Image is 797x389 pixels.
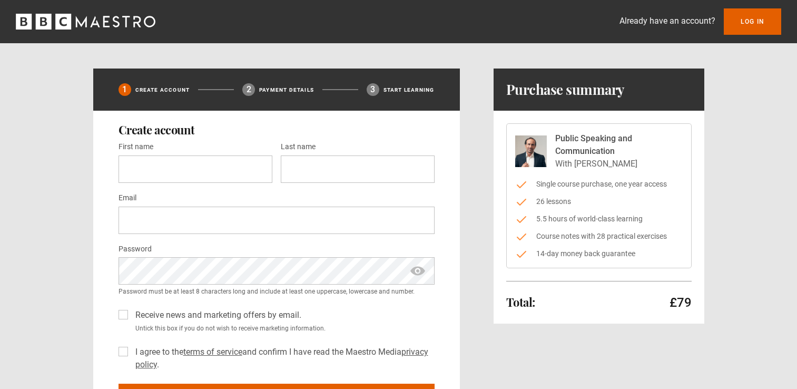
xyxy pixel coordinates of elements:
[555,158,683,170] p: With [PERSON_NAME]
[506,81,625,98] h1: Purchase summary
[555,132,683,158] p: Public Speaking and Communication
[131,309,301,322] label: Receive news and marketing offers by email.
[515,248,683,259] li: 14-day money back guarantee
[119,141,153,153] label: First name
[515,213,683,225] li: 5.5 hours of world-class learning
[16,14,155,30] svg: BBC Maestro
[119,243,152,256] label: Password
[383,86,435,94] p: Start learning
[119,123,435,136] h2: Create account
[131,324,435,333] small: Untick this box if you do not wish to receive marketing information.
[506,296,535,308] h2: Total:
[367,83,379,96] div: 3
[409,257,426,285] span: show password
[259,86,314,94] p: Payment details
[119,192,136,205] label: Email
[670,294,692,311] p: £79
[183,347,242,357] a: terms of service
[131,346,435,371] label: I agree to the and confirm I have read the Maestro Media .
[619,15,715,27] p: Already have an account?
[119,287,435,296] small: Password must be at least 8 characters long and include at least one uppercase, lowercase and num...
[515,196,683,207] li: 26 lessons
[242,83,255,96] div: 2
[724,8,781,35] a: Log In
[515,231,683,242] li: Course notes with 28 practical exercises
[119,83,131,96] div: 1
[281,141,316,153] label: Last name
[515,179,683,190] li: Single course purchase, one year access
[135,86,190,94] p: Create Account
